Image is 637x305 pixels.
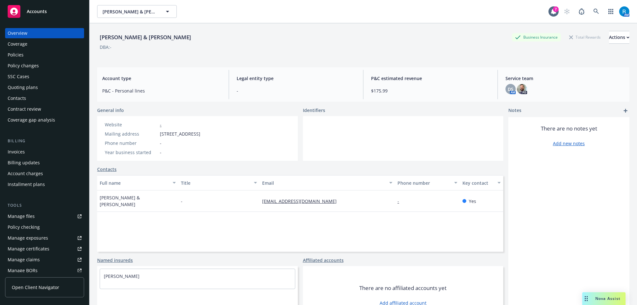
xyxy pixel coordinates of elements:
[5,168,84,179] a: Account charges
[553,140,585,147] a: Add new notes
[160,149,161,156] span: -
[5,211,84,221] a: Manage files
[8,168,43,179] div: Account charges
[517,84,527,94] img: photo
[605,5,617,18] a: Switch app
[5,265,84,276] a: Manage BORs
[8,93,26,103] div: Contacts
[104,273,140,279] a: [PERSON_NAME]
[5,61,84,71] a: Policy changes
[160,130,200,137] span: [STREET_ADDRESS]
[395,175,460,190] button: Phone number
[102,87,221,94] span: P&C - Personal lines
[27,9,47,14] span: Accounts
[97,33,194,41] div: [PERSON_NAME] & [PERSON_NAME]
[5,147,84,157] a: Invoices
[508,86,513,93] span: DS
[160,140,161,146] span: -
[8,158,40,168] div: Billing updates
[5,138,84,144] div: Billing
[105,140,157,146] div: Phone number
[8,71,29,82] div: SSC Cases
[8,82,38,93] div: Quoting plans
[97,257,133,264] a: Named insureds
[5,202,84,209] div: Tools
[97,107,124,114] span: General info
[8,61,39,71] div: Policy changes
[553,6,559,12] div: 7
[237,75,355,82] span: Legal entity type
[512,33,561,41] div: Business Insurance
[462,180,494,186] div: Key contact
[590,5,603,18] a: Search
[97,5,177,18] button: [PERSON_NAME] & [PERSON_NAME]
[8,211,35,221] div: Manage files
[262,180,385,186] div: Email
[12,284,59,291] span: Open Client Navigator
[97,166,117,173] a: Contacts
[609,31,629,43] div: Actions
[582,292,626,305] button: Nova Assist
[181,180,250,186] div: Title
[582,292,590,305] div: Drag to move
[5,158,84,168] a: Billing updates
[8,104,41,114] div: Contract review
[181,198,183,205] span: -
[505,75,624,82] span: Service team
[100,44,111,50] div: DBA: -
[371,87,490,94] span: $175.99
[105,149,157,156] div: Year business started
[103,8,158,15] span: [PERSON_NAME] & [PERSON_NAME]
[5,104,84,114] a: Contract review
[561,5,573,18] a: Start snowing
[5,115,84,125] a: Coverage gap analysis
[5,244,84,254] a: Manage certificates
[8,255,40,265] div: Manage claims
[5,71,84,82] a: SSC Cases
[566,33,604,41] div: Total Rewards
[8,265,38,276] div: Manage BORs
[102,75,221,82] span: Account type
[595,296,620,301] span: Nova Assist
[160,122,161,128] a: -
[97,175,178,190] button: Full name
[5,82,84,93] a: Quoting plans
[541,125,597,132] span: There are no notes yet
[8,179,45,190] div: Installment plans
[5,93,84,103] a: Contacts
[8,50,24,60] div: Policies
[469,198,476,205] span: Yes
[303,107,325,114] span: Identifiers
[237,87,355,94] span: -
[262,198,342,204] a: [EMAIL_ADDRESS][DOMAIN_NAME]
[397,180,450,186] div: Phone number
[8,222,40,232] div: Policy checking
[371,75,490,82] span: P&C estimated revenue
[397,198,404,204] a: -
[5,222,84,232] a: Policy checking
[8,244,49,254] div: Manage certificates
[508,107,521,115] span: Notes
[303,257,344,264] a: Affiliated accounts
[8,28,27,38] div: Overview
[575,5,588,18] a: Report a Bug
[609,31,629,44] button: Actions
[8,115,55,125] div: Coverage gap analysis
[359,284,447,292] span: There are no affiliated accounts yet
[105,121,157,128] div: Website
[5,255,84,265] a: Manage claims
[5,179,84,190] a: Installment plans
[8,39,27,49] div: Coverage
[460,175,503,190] button: Key contact
[105,130,157,137] div: Mailing address
[5,3,84,20] a: Accounts
[622,107,629,115] a: add
[5,233,84,243] a: Manage exposures
[8,233,48,243] div: Manage exposures
[619,6,629,17] img: photo
[8,147,25,157] div: Invoices
[5,28,84,38] a: Overview
[178,175,260,190] button: Title
[260,175,395,190] button: Email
